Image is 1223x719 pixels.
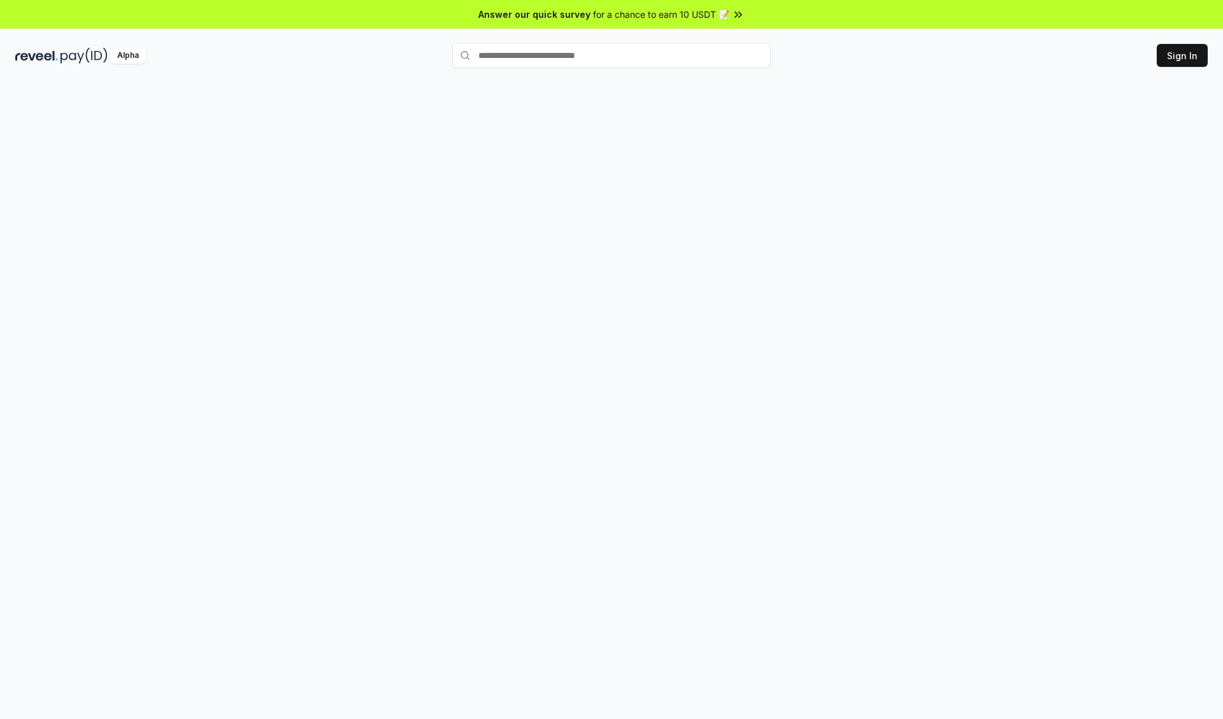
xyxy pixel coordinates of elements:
img: reveel_dark [15,48,58,64]
span: Answer our quick survey [478,8,590,21]
div: Alpha [110,48,146,64]
span: for a chance to earn 10 USDT 📝 [593,8,729,21]
button: Sign In [1157,44,1208,67]
img: pay_id [61,48,108,64]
